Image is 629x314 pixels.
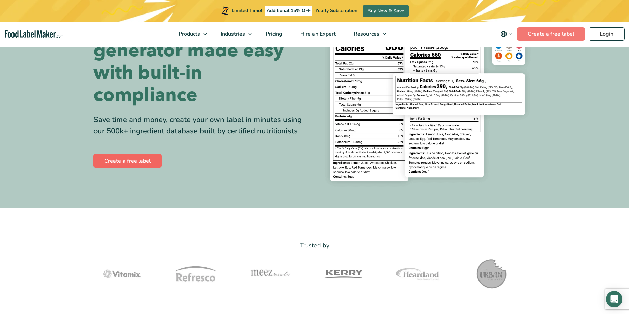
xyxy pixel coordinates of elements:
[231,7,262,14] span: Limited Time!
[176,30,201,38] span: Products
[264,30,283,38] span: Pricing
[219,30,246,38] span: Industries
[212,22,255,47] a: Industries
[257,22,290,47] a: Pricing
[93,240,536,250] p: Trusted by
[93,154,162,168] a: Create a free label
[606,291,622,307] div: Open Intercom Messenger
[315,7,357,14] span: Yearly Subscription
[345,22,389,47] a: Resources
[93,17,309,106] h1: Nutrition facts generator made easy with built-in compliance
[352,30,380,38] span: Resources
[292,22,343,47] a: Hire an Expert
[363,5,409,17] a: Buy Now & Save
[589,27,625,41] a: Login
[265,6,312,16] span: Additional 15% OFF
[517,27,585,41] a: Create a free label
[298,30,336,38] span: Hire an Expert
[170,22,210,47] a: Products
[93,114,309,137] div: Save time and money, create your own label in minutes using our 500k+ ingredient database built b...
